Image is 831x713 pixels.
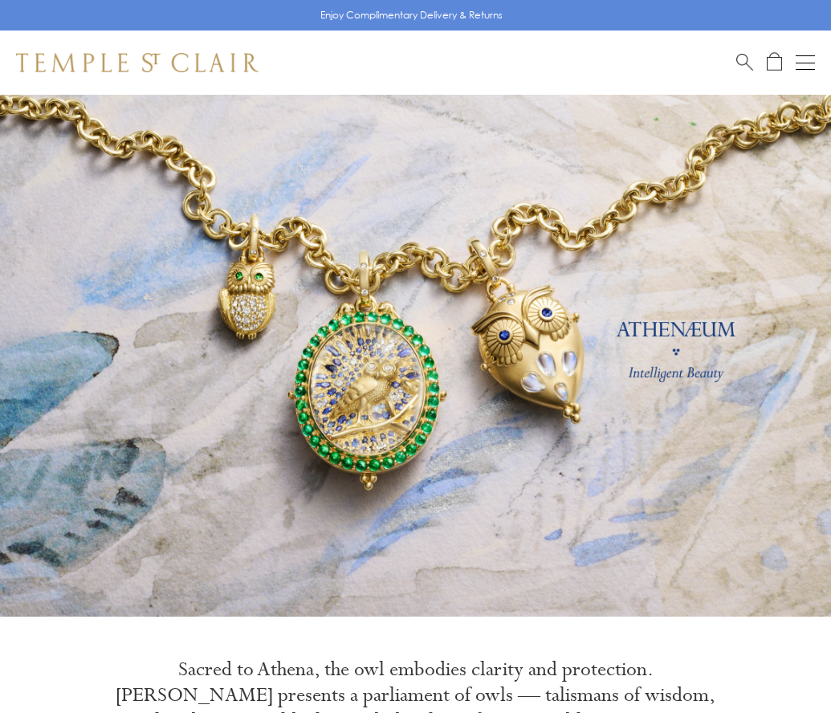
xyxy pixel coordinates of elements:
a: Open Shopping Bag [767,52,782,72]
p: Enjoy Complimentary Delivery & Returns [320,7,503,23]
button: Open navigation [796,53,815,72]
img: Temple St. Clair [16,53,259,72]
a: Search [736,52,753,72]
